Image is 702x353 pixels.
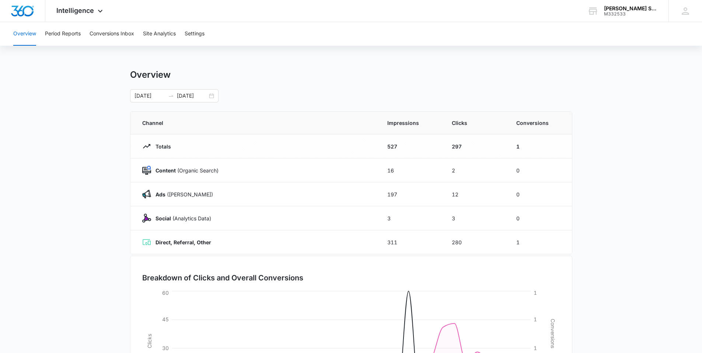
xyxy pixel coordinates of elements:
td: 16 [378,158,443,182]
span: Intelligence [56,7,94,14]
div: account id [604,11,658,17]
td: 3 [378,206,443,230]
button: Overview [13,22,36,46]
td: 311 [378,230,443,254]
td: 1 [507,134,572,158]
span: Channel [142,119,370,127]
strong: Direct, Referral, Other [156,239,211,245]
td: 0 [507,158,572,182]
td: 527 [378,134,443,158]
strong: Social [156,215,171,221]
td: 1 [507,230,572,254]
tspan: 1 [534,345,537,351]
span: Impressions [387,119,434,127]
tspan: Clicks [146,334,152,348]
tspan: 1 [534,290,537,296]
input: End date [177,92,207,100]
tspan: 1 [534,316,537,322]
td: 3 [443,206,507,230]
td: 0 [507,206,572,230]
button: Site Analytics [143,22,176,46]
td: 197 [378,182,443,206]
span: Clicks [452,119,499,127]
strong: Content [156,167,176,174]
td: 2 [443,158,507,182]
p: (Organic Search) [151,167,219,174]
button: Period Reports [45,22,81,46]
strong: Ads [156,191,165,198]
img: Social [142,214,151,223]
tspan: 60 [162,290,169,296]
p: ([PERSON_NAME]) [151,191,213,198]
h1: Overview [130,69,171,80]
h3: Breakdown of Clicks and Overall Conversions [142,272,303,283]
p: (Analytics Data) [151,214,211,222]
tspan: 30 [162,345,169,351]
span: Conversions [516,119,560,127]
input: Start date [135,92,165,100]
img: Ads [142,190,151,199]
tspan: 45 [162,316,169,322]
span: swap-right [168,93,174,99]
div: account name [604,6,658,11]
td: 0 [507,182,572,206]
img: Content [142,166,151,175]
button: Conversions Inbox [90,22,134,46]
td: 12 [443,182,507,206]
td: 280 [443,230,507,254]
tspan: Conversions [550,319,556,348]
span: to [168,93,174,99]
p: Totals [151,143,171,150]
td: 297 [443,134,507,158]
button: Settings [185,22,205,46]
